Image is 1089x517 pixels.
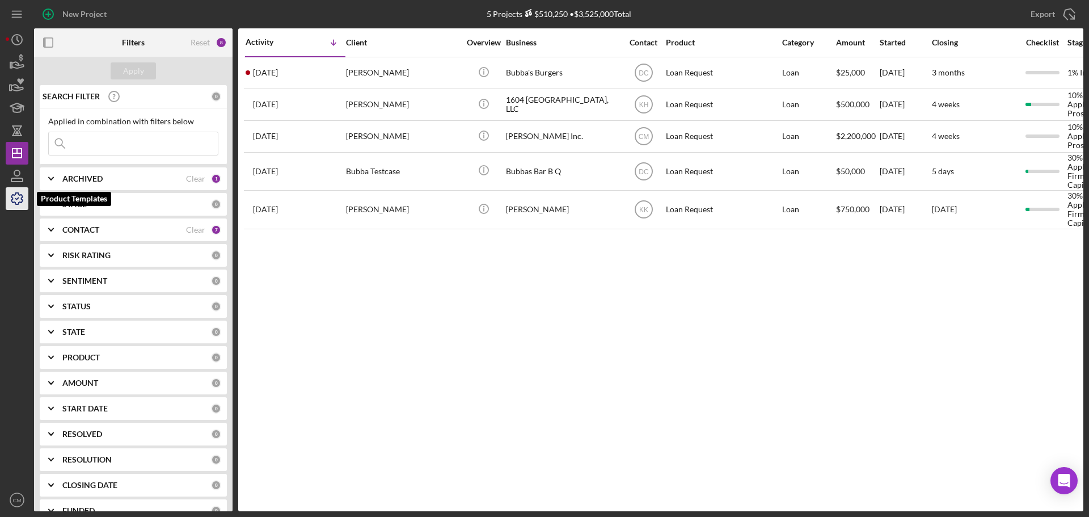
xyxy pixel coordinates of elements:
time: 2025-07-10 15:55 [253,100,278,109]
div: Applied in combination with filters below [48,117,218,126]
div: 0 [211,250,221,260]
b: STATUS [62,302,91,311]
time: 2025-09-10 20:32 [253,68,278,77]
div: Closing [932,38,1017,47]
div: [PERSON_NAME] [346,58,459,88]
div: [DATE] [880,191,931,228]
div: Bubba's Burgers [506,58,619,88]
time: 4 weeks [932,99,960,109]
button: CM [6,489,28,511]
span: $500,000 [836,99,869,109]
div: 0 [211,352,221,363]
div: [DATE] [880,121,931,152]
div: Loan [782,58,835,88]
text: KK [639,206,648,214]
div: [PERSON_NAME] [346,121,459,152]
div: 1604 [GEOGRAPHIC_DATA], LLC [506,90,619,120]
b: RESOLUTION [62,455,112,464]
div: 7 [211,225,221,235]
b: PRODUCT [62,353,100,362]
div: 0 [211,403,221,414]
div: Checklist [1018,38,1066,47]
div: Loan [782,191,835,228]
div: 0 [211,199,221,209]
b: SENTIMENT [62,276,107,285]
div: 0 [211,429,221,439]
div: 0 [211,301,221,312]
div: Started [880,38,931,47]
div: [DATE] [880,58,931,88]
b: START DATE [62,404,108,413]
div: New Project [62,3,107,26]
div: Amount [836,38,879,47]
div: Clear [186,174,205,183]
div: Loan Request [666,58,779,88]
div: Clear [186,225,205,234]
div: Reset [191,38,210,47]
div: $510,250 [522,9,568,19]
div: Category [782,38,835,47]
time: 5 days [932,166,954,176]
text: CM [13,497,22,503]
div: Client [346,38,459,47]
time: 2025-07-09 19:43 [253,132,278,141]
div: Loan [782,90,835,120]
div: Loan Request [666,191,779,228]
div: [PERSON_NAME] Inc. [506,121,619,152]
text: DC [639,168,649,176]
div: 0 [211,506,221,516]
text: KH [639,101,648,109]
div: [DATE] [880,153,931,190]
div: Product [666,38,779,47]
time: [DATE] [932,204,957,214]
span: $25,000 [836,68,865,77]
div: Loan [782,153,835,190]
button: New Project [34,3,118,26]
div: 0 [211,480,221,490]
b: AMOUNT [62,379,98,388]
div: [PERSON_NAME] [346,191,459,228]
button: Apply [111,62,156,79]
div: Loan Request [666,121,779,152]
div: Open Intercom Messenger [1050,467,1078,494]
span: $750,000 [836,204,869,214]
div: 5 Projects • $3,525,000 Total [487,9,631,19]
div: 8 [216,37,227,48]
b: CONTACT [62,225,99,234]
div: Export [1031,3,1055,26]
b: STATE [62,327,85,337]
div: [PERSON_NAME] [346,90,459,120]
div: 0 [211,327,221,337]
b: Filters [122,38,145,47]
div: 0 [211,91,221,102]
div: Loan [782,121,835,152]
div: Apply [123,62,144,79]
div: Bubba Testcase [346,153,459,190]
time: 2025-06-19 19:56 [253,167,278,176]
b: RISK RATING [62,251,111,260]
div: 0 [211,276,221,286]
b: SEARCH FILTER [43,92,100,101]
b: STAGE [62,200,87,209]
span: $2,200,000 [836,131,876,141]
b: FUNDED [62,506,95,515]
div: [DATE] [880,90,931,120]
span: $50,000 [836,166,865,176]
div: Overview [462,38,505,47]
div: 0 [211,378,221,388]
div: Business [506,38,619,47]
div: Activity [246,37,296,47]
div: Bubbas Bar B Q [506,153,619,190]
time: 3 months [932,68,965,77]
text: DC [639,69,649,77]
div: 0 [211,455,221,465]
div: Contact [622,38,665,47]
button: Export [1019,3,1083,26]
div: [PERSON_NAME] [506,191,619,228]
b: RESOLVED [62,430,102,439]
div: Loan Request [666,153,779,190]
b: CLOSING DATE [62,481,117,490]
text: CM [638,133,649,141]
div: 1 [211,174,221,184]
b: ARCHIVED [62,174,103,183]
